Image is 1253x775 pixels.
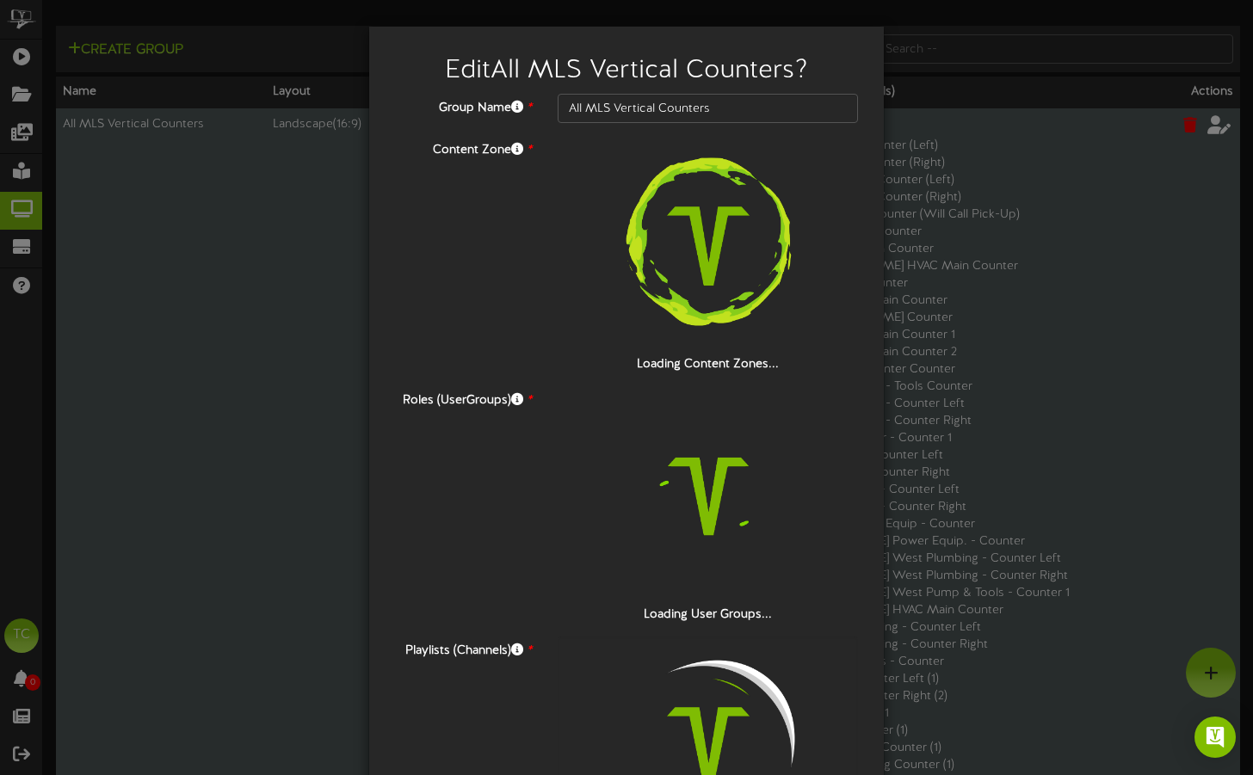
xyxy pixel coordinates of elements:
[644,608,772,621] strong: Loading User Groups...
[558,94,858,123] input: Channel Group Name
[598,386,818,606] img: loading-spinner-5.png
[382,637,545,660] label: Playlists (Channels)
[395,57,858,85] h2: Edit All MLS Vertical Counters ?
[598,136,818,356] img: loading-spinner-3.png
[382,94,545,117] label: Group Name
[637,358,779,371] strong: Loading Content Zones...
[382,136,545,159] label: Content Zone
[1194,717,1236,758] div: Open Intercom Messenger
[382,386,545,409] label: Roles (UserGroups)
